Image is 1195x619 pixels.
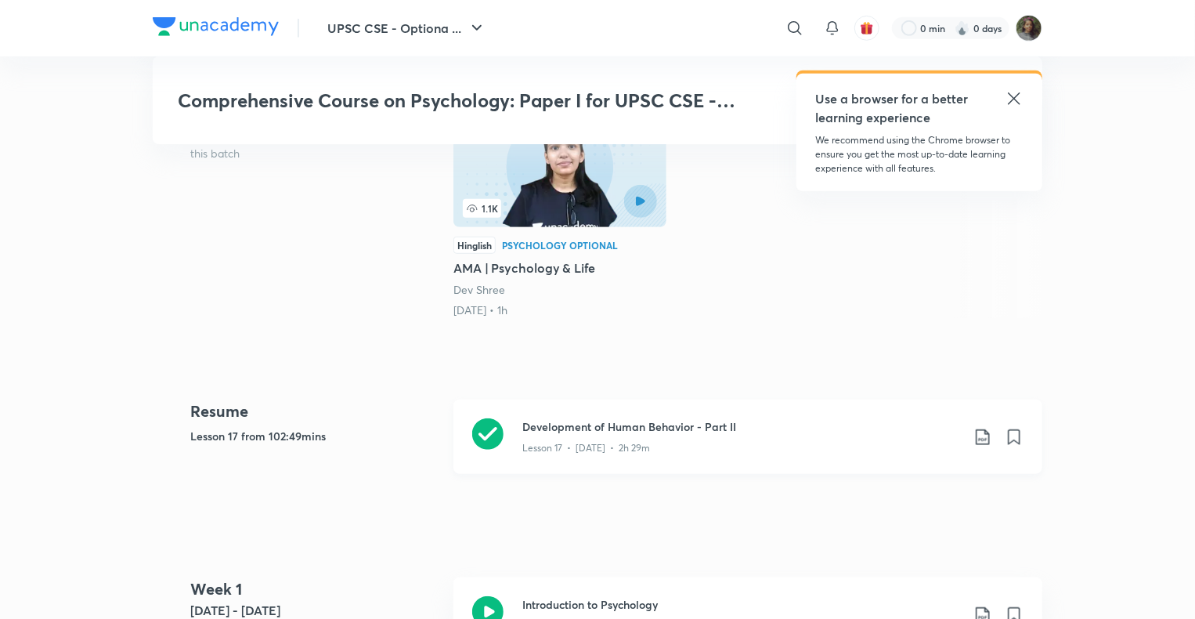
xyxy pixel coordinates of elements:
[815,89,971,127] h5: Use a browser for a better learning experience
[453,302,666,318] div: 31st Mar • 1h
[522,441,650,455] p: Lesson 17 • [DATE] • 2h 29m
[453,400,1042,493] a: Development of Human Behavior - Part IILesson 17 • [DATE] • 2h 29m
[815,133,1024,176] p: We recommend using the Chrome browser to ensure you get the most up-to-date learning experience w...
[190,400,441,423] h4: Resume
[178,89,791,112] h3: Comprehensive Course on Psychology: Paper I for UPSC CSE - Optional
[190,577,441,601] h4: Week 1
[453,237,496,254] div: Hinglish
[453,105,666,318] a: 1.1KHinglishPsychology OptionalAMA | Psychology & LifeDev Shree[DATE] • 1h
[453,282,505,297] a: Dev Shree
[463,199,501,218] span: 1.1K
[502,241,618,250] div: Psychology Optional
[318,13,496,44] button: UPSC CSE - Optiona ...
[453,105,666,318] a: AMA | Psychology & Life
[860,21,874,35] img: avatar
[453,259,666,277] h5: AMA | Psychology & Life
[153,17,279,36] img: Company Logo
[153,17,279,40] a: Company Logo
[955,20,970,36] img: streak
[1016,15,1042,42] img: priyal Jain
[522,418,961,435] h3: Development of Human Behavior - Part II
[854,16,879,41] button: avatar
[190,130,403,161] p: Watch free classes by the educators of this batch
[522,596,961,613] h3: Introduction to Psychology
[453,282,666,298] div: Dev Shree
[190,428,441,444] h5: Lesson 17 from 102:49mins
